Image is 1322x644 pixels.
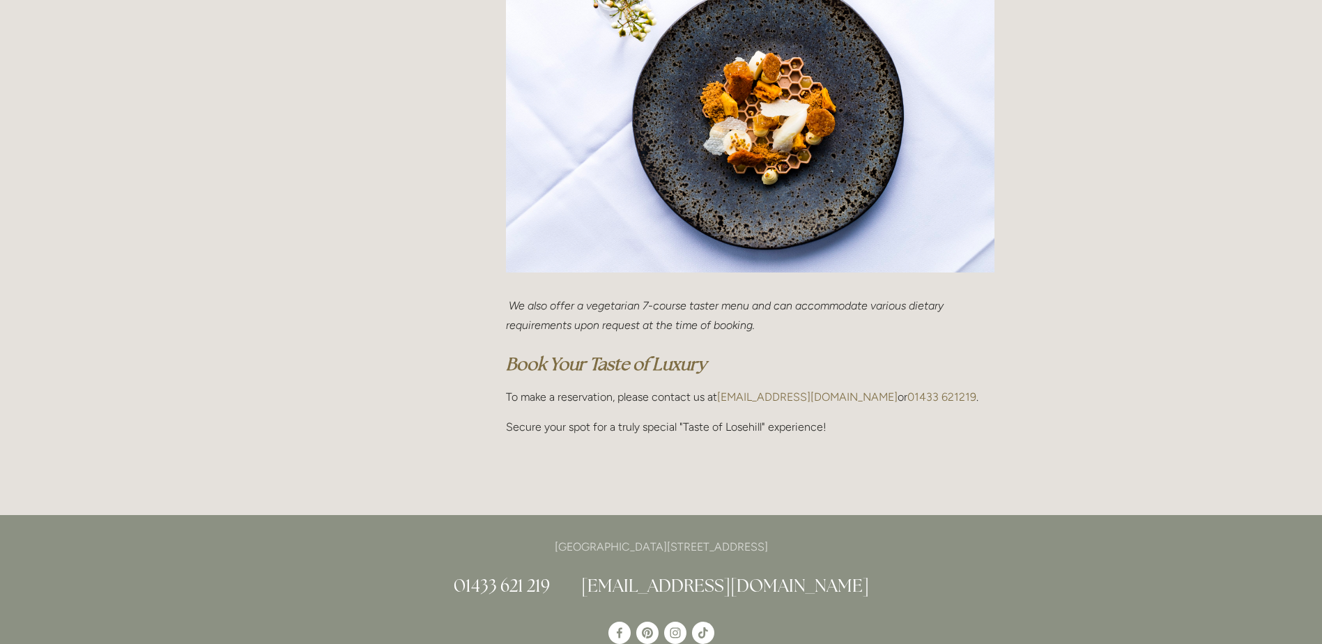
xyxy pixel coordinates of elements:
a: [EMAIL_ADDRESS][DOMAIN_NAME] [717,390,898,404]
a: Losehill House Hotel & Spa [608,622,631,644]
em: We also offer a vegetarian 7-course taster menu and can accommodate various dietary requirements ... [506,299,946,331]
a: [EMAIL_ADDRESS][DOMAIN_NAME] [581,574,869,597]
a: 01433 621 219 [454,574,550,597]
p: To make a reservation, please contact us at or . [506,388,994,406]
p: [GEOGRAPHIC_DATA][STREET_ADDRESS] [328,537,994,556]
a: Book Your Taste of Luxury [506,353,707,375]
p: Secure your spot for a truly special "Taste of Losehill" experience! [506,417,994,436]
a: TikTok [692,622,714,644]
a: Pinterest [636,622,659,644]
a: 01433 621219 [907,390,976,404]
a: Instagram [664,622,686,644]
